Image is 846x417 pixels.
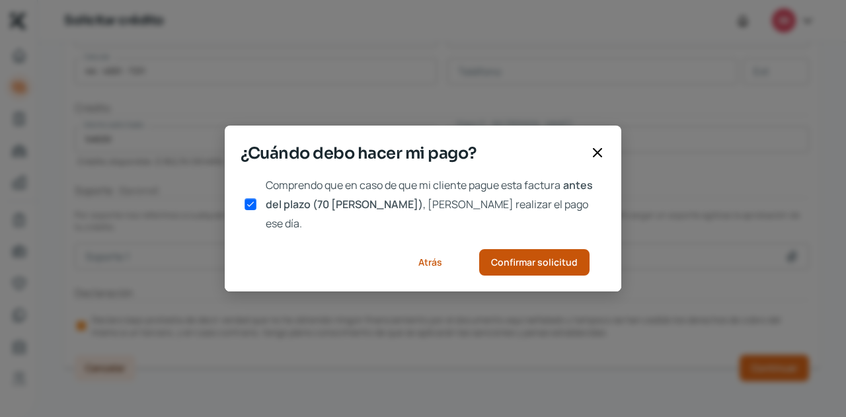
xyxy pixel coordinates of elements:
span: Atrás [418,258,442,267]
span: Comprendo que en caso de que mi cliente pague esta factura [266,178,560,192]
span: Confirmar solicitud [491,258,578,267]
span: , [PERSON_NAME] realizar el pago ese día. [266,197,588,231]
button: Confirmar solicitud [479,249,590,276]
span: ¿Cuándo debo hacer mi pago? [241,141,584,165]
button: Atrás [402,249,458,276]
